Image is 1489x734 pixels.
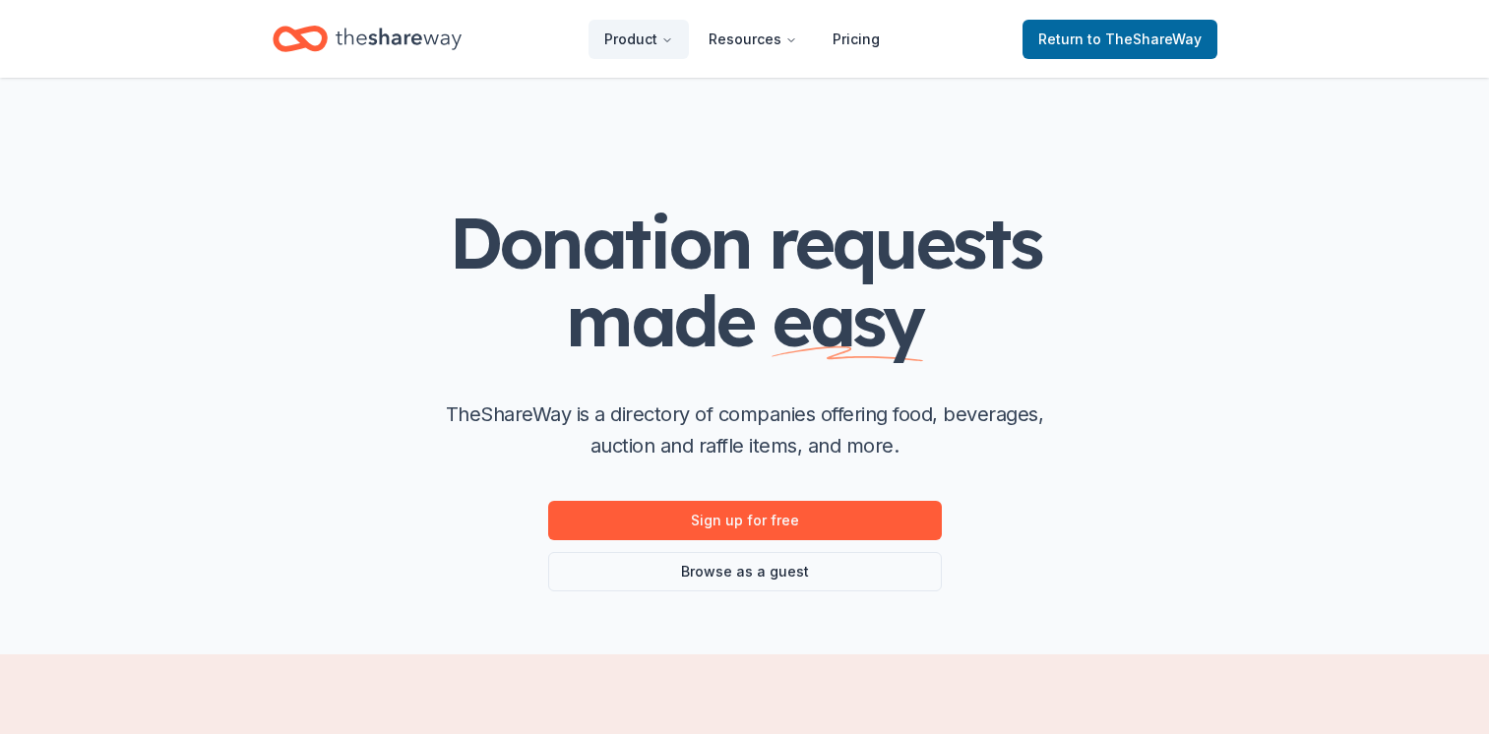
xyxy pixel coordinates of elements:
[589,20,689,59] button: Product
[273,16,462,62] a: Home
[693,20,813,59] button: Resources
[1023,20,1217,59] a: Returnto TheShareWay
[548,501,942,540] a: Sign up for free
[589,16,896,62] nav: Main
[1087,31,1202,47] span: to TheShareWay
[817,20,896,59] a: Pricing
[430,398,1060,461] p: TheShareWay is a directory of companies offering food, beverages, auction and raffle items, and m...
[772,275,923,364] span: easy
[351,204,1139,359] h1: Donation requests made
[1038,28,1202,51] span: Return
[548,552,942,591] a: Browse as a guest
